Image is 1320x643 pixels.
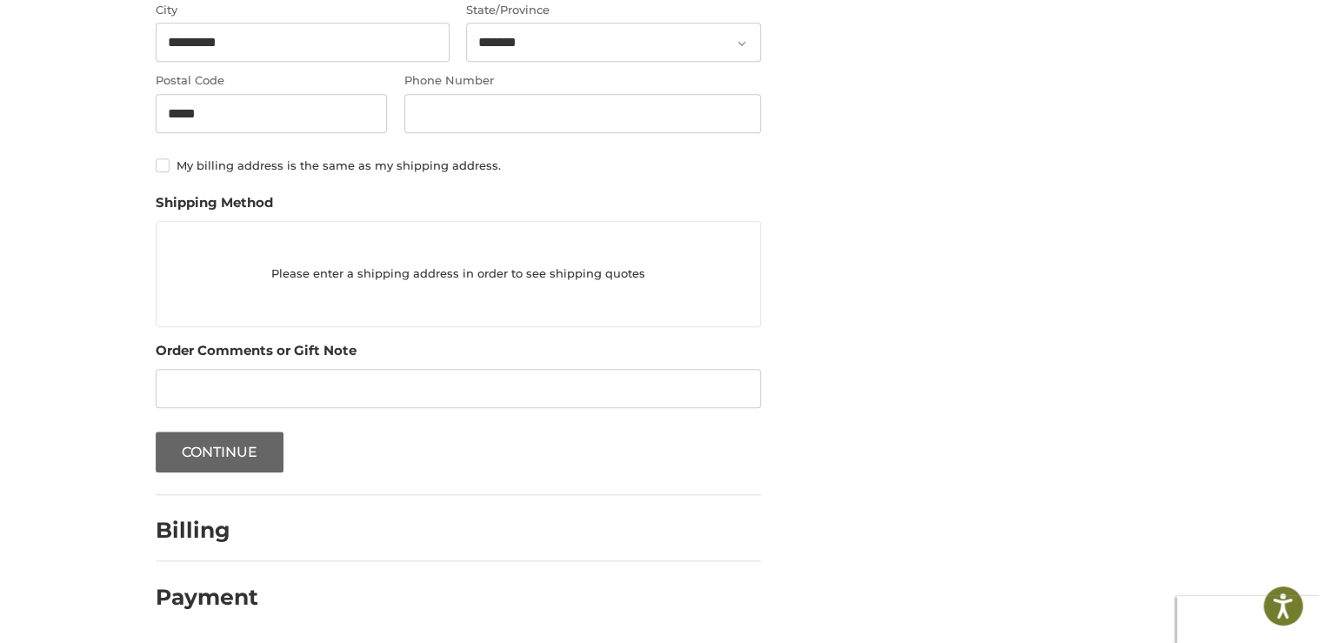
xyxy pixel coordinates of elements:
[157,257,760,291] p: Please enter a shipping address in order to see shipping quotes
[200,23,221,44] button: Open LiveChat chat widget
[156,72,388,90] label: Postal Code
[156,432,284,472] button: Continue
[156,517,257,544] h2: Billing
[466,2,760,19] label: State/Province
[156,2,450,19] label: City
[404,72,761,90] label: Phone Number
[156,193,273,221] legend: Shipping Method
[156,158,761,172] label: My billing address is the same as my shipping address.
[156,341,357,369] legend: Order Comments
[24,26,197,40] p: We're away right now. Please check back later!
[156,584,258,611] h2: Payment
[1177,596,1320,643] iframe: Google Customer Reviews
